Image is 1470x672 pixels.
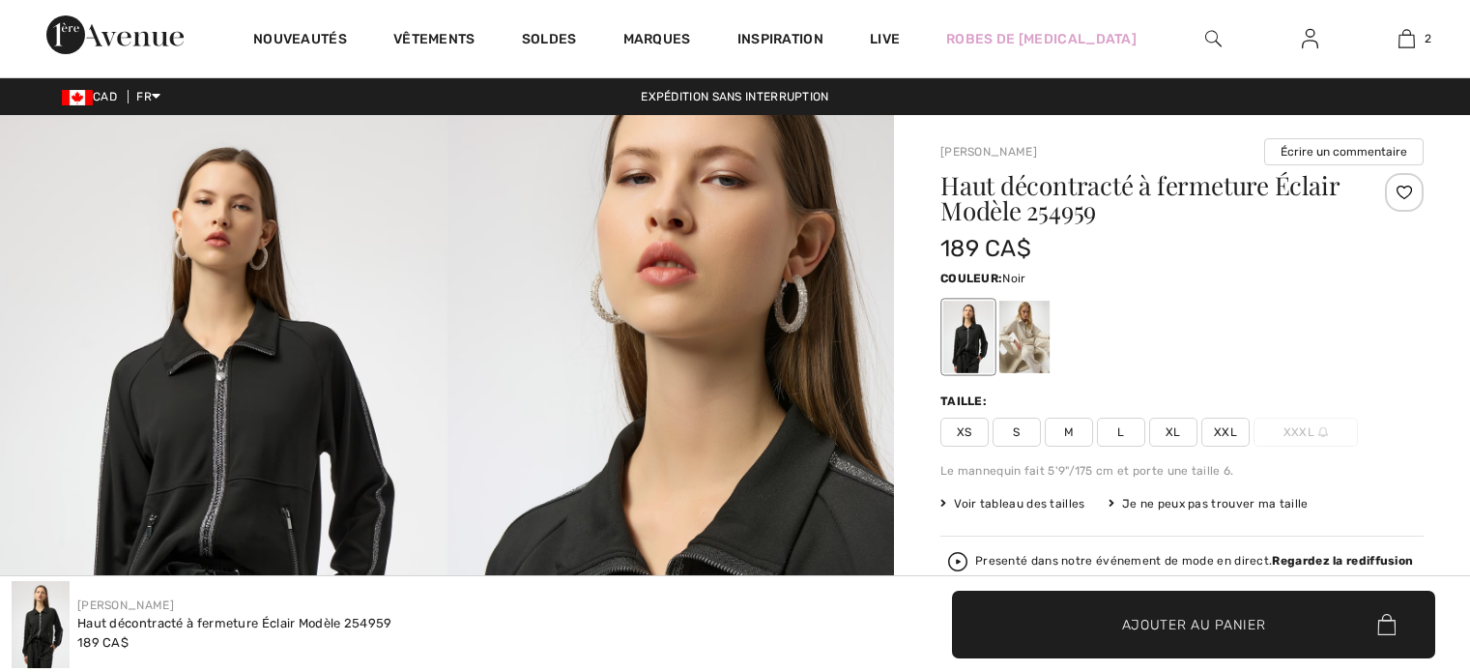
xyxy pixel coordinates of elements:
[940,462,1424,480] div: Le mannequin fait 5'9"/175 cm et porte une taille 6.
[940,495,1085,512] span: Voir tableau des tailles
[62,90,125,103] span: CAD
[77,635,129,650] span: 189 CA$
[1254,418,1358,447] span: XXXL
[136,90,160,103] span: FR
[522,31,577,51] a: Soldes
[1122,614,1266,634] span: Ajouter au panier
[940,235,1031,262] span: 189 CA$
[1302,27,1318,50] img: Mes infos
[1286,27,1334,51] a: Se connecter
[253,31,347,51] a: Nouveautés
[393,31,476,51] a: Vêtements
[999,301,1050,373] div: Bouleau
[1205,27,1222,50] img: recherche
[1045,418,1093,447] span: M
[1002,272,1025,285] span: Noir
[1097,418,1145,447] span: L
[948,552,967,571] img: Regardez la rediffusion
[940,418,989,447] span: XS
[952,591,1435,658] button: Ajouter au panier
[943,301,994,373] div: Noir
[870,29,900,49] a: Live
[1359,27,1454,50] a: 2
[62,90,93,105] img: Canadian Dollar
[946,29,1137,49] a: Robes de [MEDICAL_DATA]
[12,581,70,668] img: Haut D&eacute;contract&eacute; &agrave; Fermeture &Eacute;clair mod&egrave;le 254959
[1264,138,1424,165] button: Écrire un commentaire
[1149,418,1197,447] span: XL
[1201,418,1250,447] span: XXL
[1425,30,1431,47] span: 2
[940,393,991,410] div: Taille:
[993,418,1041,447] span: S
[1318,427,1328,437] img: ring-m.svg
[1272,554,1413,568] strong: Regardez la rediffusion
[940,173,1343,223] h1: Haut décontracté à fermeture Éclair Modèle 254959
[737,31,823,51] span: Inspiration
[1377,614,1396,635] img: Bag.svg
[77,614,392,633] div: Haut décontracté à fermeture Éclair Modèle 254959
[1398,27,1415,50] img: Mon panier
[623,31,691,51] a: Marques
[77,599,174,612] a: [PERSON_NAME]
[940,272,1002,285] span: Couleur:
[46,15,184,54] img: 1ère Avenue
[975,555,1413,568] div: Presenté dans notre événement de mode en direct.
[940,145,1037,159] a: [PERSON_NAME]
[1109,495,1309,512] div: Je ne peux pas trouver ma taille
